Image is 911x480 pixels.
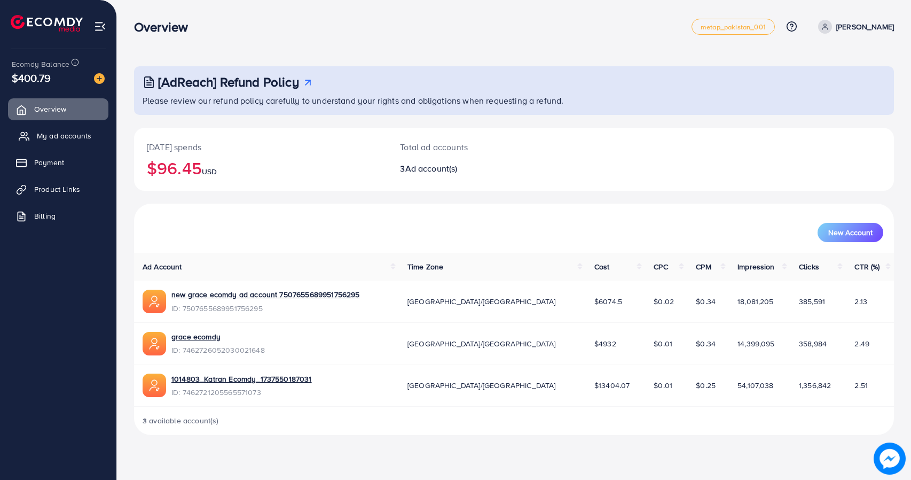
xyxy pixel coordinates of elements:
span: CPM [696,261,711,272]
span: 2.49 [854,338,869,349]
h2: $96.45 [147,158,374,178]
button: New Account [818,223,883,242]
span: CTR (%) [854,261,879,272]
span: $0.34 [696,296,716,307]
h2: 3 [400,164,564,174]
span: New Account [828,229,873,236]
span: Cost [594,261,610,272]
a: My ad accounts [8,125,108,146]
span: 18,081,205 [737,296,774,307]
a: grace ecomdy [171,331,265,342]
p: [DATE] spends [147,141,374,153]
a: metap_pakistan_001 [692,19,775,35]
img: ic-ads-acc.e4c84228.svg [143,374,166,397]
span: 1,356,842 [799,380,831,391]
a: Billing [8,205,108,227]
span: Impression [737,261,775,272]
span: metap_pakistan_001 [701,24,766,30]
a: 1014803_Katran Ecomdy_1737550187031 [171,374,312,384]
span: $6074.5 [594,296,622,307]
span: 2.13 [854,296,867,307]
span: 2.51 [854,380,868,391]
span: $13404.07 [594,380,630,391]
span: $0.34 [696,338,716,349]
img: logo [11,15,83,32]
h3: Overview [134,19,197,35]
span: $0.25 [696,380,716,391]
span: Billing [34,211,56,221]
span: 358,984 [799,338,827,349]
span: Product Links [34,184,80,195]
span: ID: 7507655689951756295 [171,303,360,314]
span: Time Zone [407,261,443,272]
span: CPC [654,261,667,272]
span: 14,399,095 [737,338,775,349]
span: Payment [34,157,64,168]
img: ic-ads-acc.e4c84228.svg [143,290,166,313]
img: ic-ads-acc.e4c84228.svg [143,332,166,355]
span: [GEOGRAPHIC_DATA]/[GEOGRAPHIC_DATA] [407,380,556,391]
span: 3 available account(s) [143,415,219,426]
span: Ad account(s) [405,162,458,174]
span: ID: 7462726052030021648 [171,345,265,355]
span: USD [202,166,217,177]
span: Ecomdy Balance [12,59,69,69]
span: My ad accounts [37,130,91,141]
img: menu [94,20,106,33]
span: 54,107,038 [737,380,774,391]
a: [PERSON_NAME] [814,20,894,34]
span: 385,591 [799,296,825,307]
img: image [94,73,105,84]
p: Total ad accounts [400,141,564,153]
span: [GEOGRAPHIC_DATA]/[GEOGRAPHIC_DATA] [407,338,556,349]
a: new grace ecomdy ad account 7507655689951756295 [171,289,360,300]
span: Ad Account [143,261,182,272]
img: image [874,443,905,474]
span: ID: 7462721205565571073 [171,387,312,398]
a: Product Links [8,179,108,200]
p: [PERSON_NAME] [836,20,894,33]
h3: [AdReach] Refund Policy [158,74,299,90]
span: [GEOGRAPHIC_DATA]/[GEOGRAPHIC_DATA] [407,296,556,307]
span: Clicks [799,261,819,272]
span: $0.01 [654,338,672,349]
a: Payment [8,152,108,173]
span: $0.01 [654,380,672,391]
span: $400.79 [12,70,51,86]
span: $0.02 [654,296,674,307]
span: $4932 [594,338,616,349]
span: Overview [34,104,66,114]
p: Please review our refund policy carefully to understand your rights and obligations when requesti... [143,94,888,107]
a: Overview [8,98,108,120]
